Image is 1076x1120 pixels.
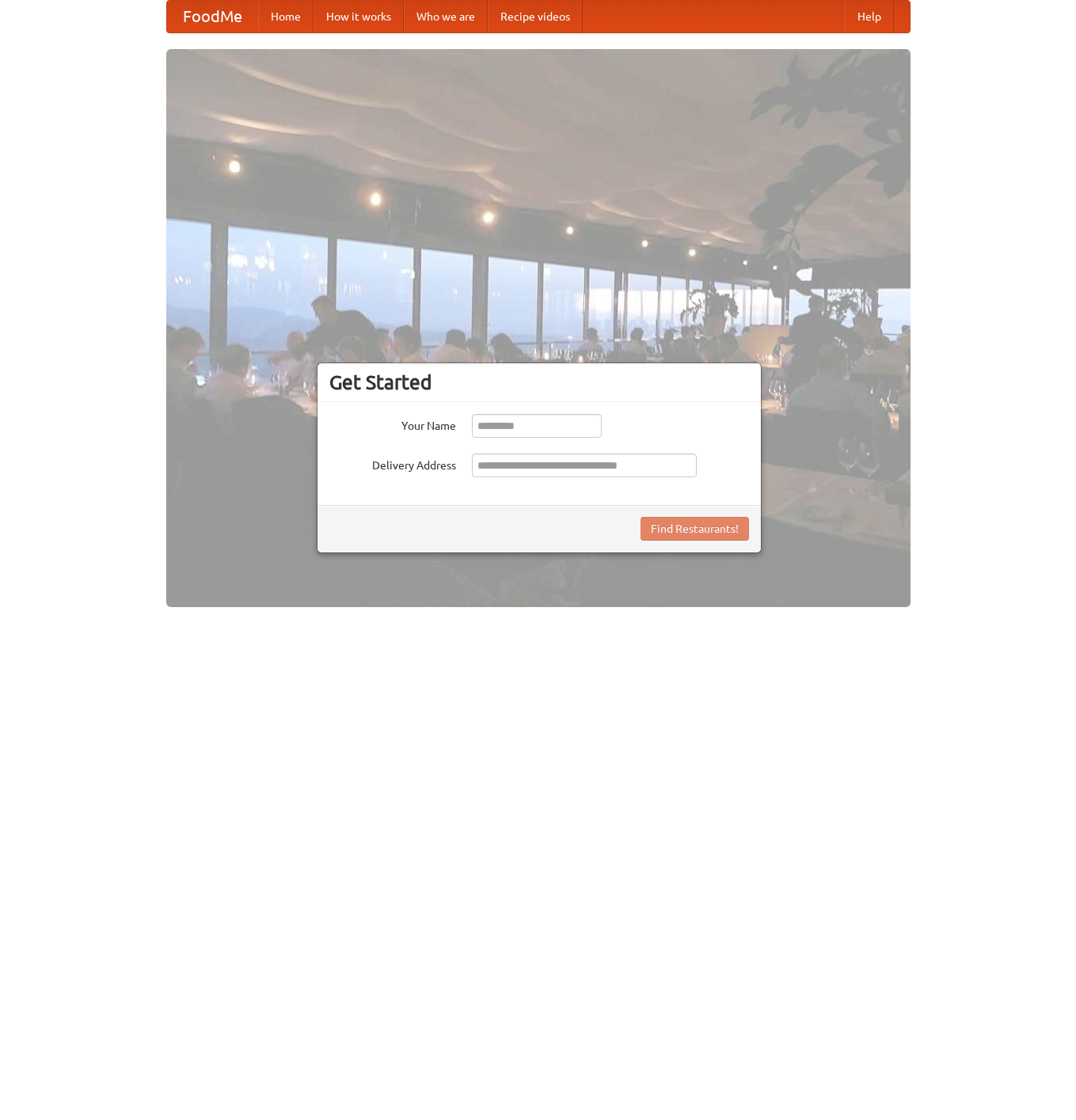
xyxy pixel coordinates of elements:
[845,1,894,32] a: Help
[488,1,583,32] a: Recipe videos
[329,414,456,434] label: Your Name
[167,1,258,32] a: FoodMe
[404,1,488,32] a: Who we are
[641,517,749,541] button: Find Restaurants!
[258,1,314,32] a: Home
[314,1,404,32] a: How it works
[329,454,456,473] label: Delivery Address
[329,370,749,394] h3: Get Started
